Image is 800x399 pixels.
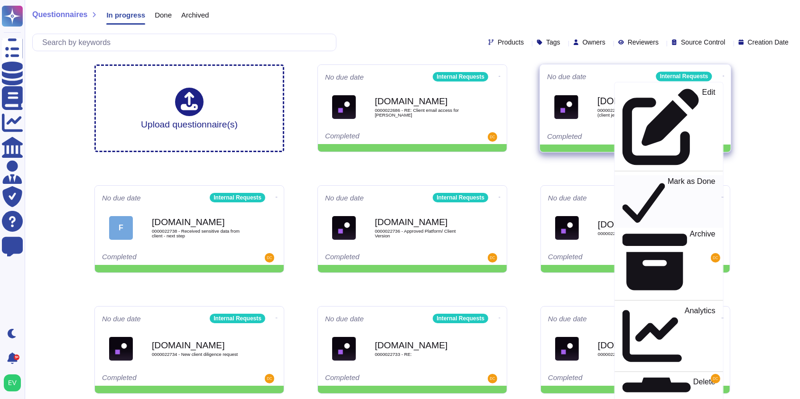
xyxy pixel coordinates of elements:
span: 0000022734 - New client diligence request [152,352,247,357]
img: Logo [555,216,579,240]
div: Completed [102,374,218,383]
div: Completed [325,132,441,142]
span: 0000022686 - RE: Client email access for [PERSON_NAME] [375,108,470,117]
div: Completed [325,253,441,263]
b: [DOMAIN_NAME] [152,218,247,227]
p: Mark as Done [668,178,716,226]
a: Analytics [615,304,723,368]
div: Internal Requests [433,314,488,323]
img: user [265,374,274,383]
img: Logo [555,337,579,361]
img: user [488,374,497,383]
input: Search by keywords [37,34,336,51]
span: Done [155,11,172,18]
a: Edit [615,86,723,167]
span: No due date [325,315,364,322]
div: Internal Requests [656,72,712,81]
span: 0000022571 - LEI number/identification [598,352,693,357]
div: Completed [548,253,664,263]
img: Logo [554,95,578,119]
span: Tags [546,39,560,45]
span: No due date [548,315,587,322]
img: user [711,253,720,263]
div: Completed [102,253,218,263]
img: user [711,374,720,383]
b: [DOMAIN_NAME] [598,220,693,229]
div: Completed [547,133,665,142]
b: [DOMAIN_NAME] [598,341,693,350]
b: [DOMAIN_NAME] [375,218,470,227]
div: Completed [548,374,664,383]
span: 0000022735 - 1132LC01 [598,231,693,236]
img: Logo [332,95,356,119]
b: [DOMAIN_NAME] [375,97,470,106]
div: Internal Requests [210,193,265,202]
a: Mark as Done [615,175,723,228]
span: No due date [547,73,586,80]
b: [DOMAIN_NAME] [597,97,693,106]
span: No due date [548,194,587,201]
span: No due date [102,194,141,201]
img: Logo [332,216,356,240]
span: Creation Date [748,39,789,45]
span: Source Control [681,39,725,45]
span: Owners [583,39,605,45]
a: Archive [615,227,723,296]
img: Logo [332,337,356,361]
div: Completed [325,374,441,383]
span: No due date [325,194,364,201]
p: Archive [690,230,716,295]
div: Internal Requests [433,193,488,202]
p: Analytics [685,307,716,366]
span: In progress [106,11,145,18]
p: Edit [702,89,716,165]
b: [DOMAIN_NAME] [152,341,247,350]
span: Products [498,39,524,45]
div: Internal Requests [210,314,265,323]
div: Upload questionnaire(s) [141,88,238,129]
div: Internal Requests [433,72,488,82]
span: 0000022733 - RE: [375,352,470,357]
span: 0000022737 - Re: Question regarding travel (client jet) [597,108,693,117]
b: [DOMAIN_NAME] [375,341,470,350]
span: Reviewers [628,39,659,45]
img: user [488,132,497,142]
span: 0000022738 - Received sensitive data from client - next step [152,229,247,238]
div: 9+ [14,354,19,360]
span: No due date [325,73,364,81]
div: F [109,216,133,240]
img: Logo [109,337,133,361]
img: user [488,253,497,263]
span: No due date [102,315,141,322]
span: Archived [181,11,209,18]
button: user [2,372,28,393]
img: user [4,374,21,391]
span: 0000022736 - Approved Platform/ Client Version [375,229,470,238]
img: user [265,253,274,263]
span: Questionnaires [32,11,87,18]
